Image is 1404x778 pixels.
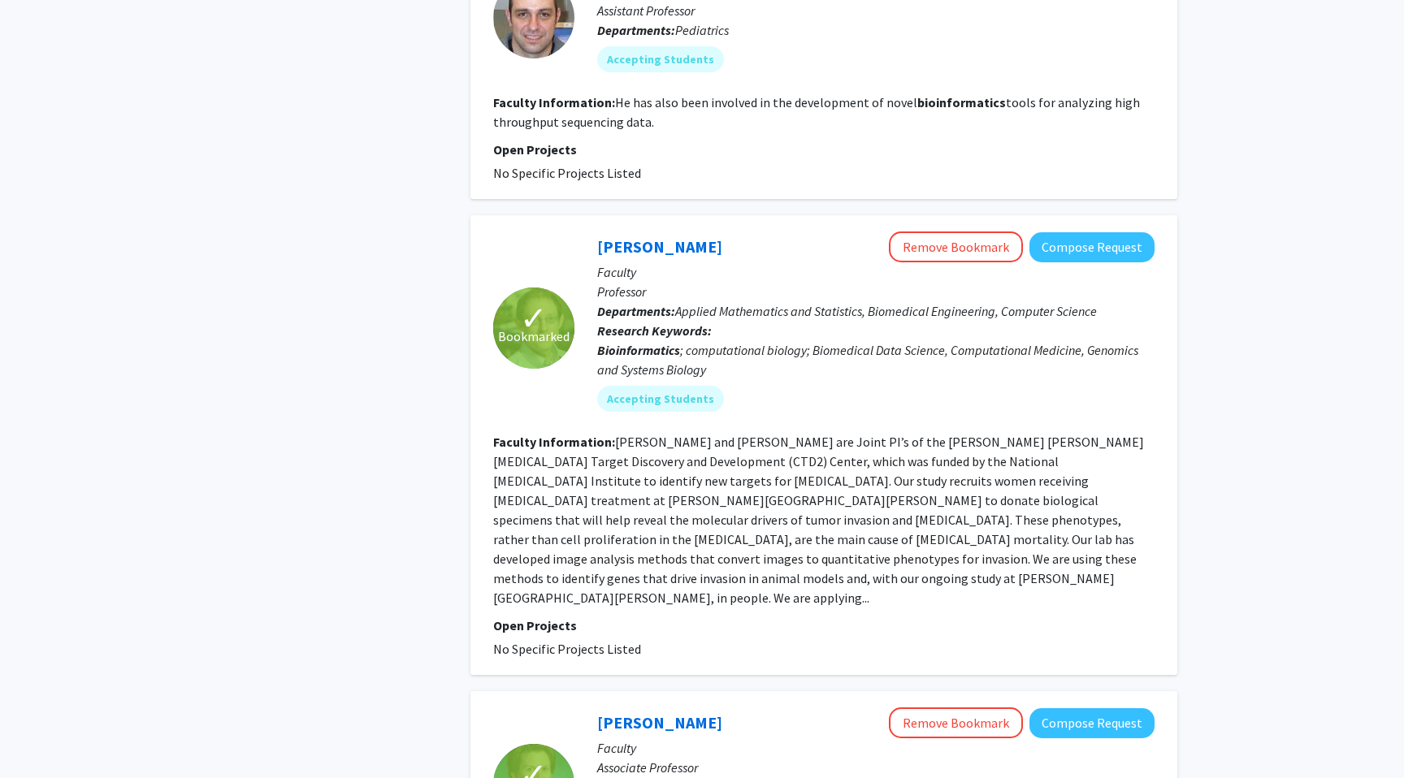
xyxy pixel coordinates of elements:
span: No Specific Projects Listed [493,165,641,181]
p: Open Projects [493,140,1155,159]
a: [PERSON_NAME] [597,236,722,257]
b: Departments: [597,22,675,38]
p: Faculty [597,738,1155,758]
span: Bookmarked [498,326,570,346]
iframe: Chat [12,705,69,766]
button: Remove Bookmark [889,231,1023,262]
fg-read-more: He has also been involved in the development of novel tools for analyzing high throughput sequenc... [493,94,1140,130]
a: [PERSON_NAME] [597,712,722,733]
button: Compose Request to Joel Bader [1029,232,1155,262]
mat-chip: Accepting Students [597,386,724,412]
p: Faculty [597,262,1155,282]
span: Applied Mathematics and Statistics, Biomedical Engineering, Computer Science [675,303,1097,319]
p: Assistant Professor [597,1,1155,20]
fg-read-more: [PERSON_NAME] and [PERSON_NAME] are Joint PI’s of the [PERSON_NAME] [PERSON_NAME] [MEDICAL_DATA] ... [493,434,1144,606]
b: Bioinformatics [597,342,680,358]
span: No Specific Projects Listed [493,641,641,657]
span: ✓ [520,310,548,326]
b: bioinformatics [917,94,1006,110]
button: Compose Request to Nicola Heller [1029,708,1155,738]
p: Professor [597,282,1155,301]
b: Faculty Information: [493,94,615,110]
p: Open Projects [493,616,1155,635]
button: Remove Bookmark [889,707,1023,738]
p: Associate Professor [597,758,1155,777]
b: Research Keywords: [597,322,712,339]
div: ; computational biology; Biomedical Data Science, Computational Medicine, Genomics and Systems Bi... [597,340,1155,379]
span: Pediatrics [675,22,729,38]
b: Faculty Information: [493,434,615,450]
b: Departments: [597,303,675,319]
mat-chip: Accepting Students [597,46,724,72]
